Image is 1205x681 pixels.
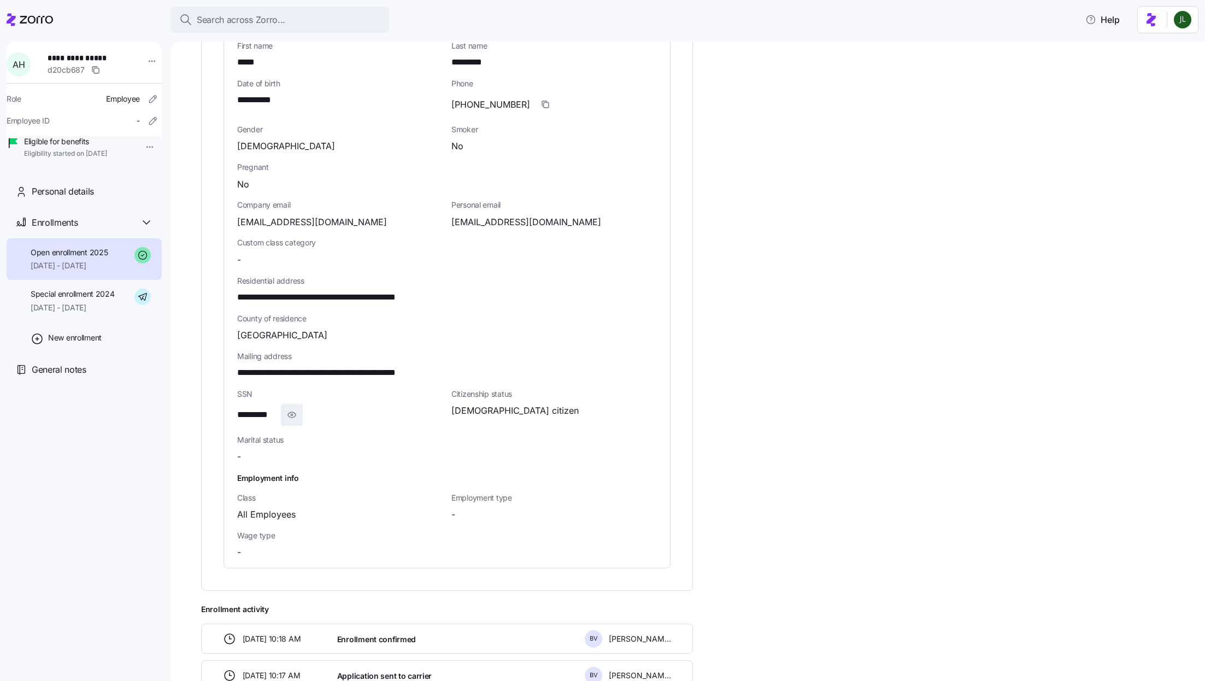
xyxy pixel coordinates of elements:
span: Pregnant [237,162,657,173]
span: Gender [237,124,443,135]
span: General notes [32,363,86,377]
span: First name [237,40,443,51]
span: No [237,178,249,191]
span: [GEOGRAPHIC_DATA] [237,328,327,342]
span: [EMAIL_ADDRESS][DOMAIN_NAME] [237,215,387,229]
span: B V [590,636,598,642]
button: Search across Zorro... [171,7,389,33]
span: Wage type [237,530,443,541]
img: d9b9d5af0451fe2f8c405234d2cf2198 [1174,11,1191,28]
span: [PHONE_NUMBER] [451,98,530,111]
h1: Employment info [237,472,657,484]
span: [PERSON_NAME] [609,670,671,681]
span: Personal email [451,199,657,210]
span: Open enrollment 2025 [31,247,108,258]
span: Enrollment confirmed [337,634,416,645]
span: New enrollment [48,332,102,343]
span: B V [590,672,598,678]
span: - [237,450,241,463]
span: County of residence [237,313,657,324]
span: Class [237,492,443,503]
span: Role [7,93,21,104]
button: Help [1077,9,1128,31]
span: [DATE] - [DATE] [31,302,115,313]
span: - [237,253,241,267]
span: Employee ID [7,115,50,126]
span: [DATE] 10:18 AM [243,633,301,644]
span: [EMAIL_ADDRESS][DOMAIN_NAME] [451,215,601,229]
span: Employee [106,93,140,104]
span: - [237,545,241,559]
span: Eligibility started on [DATE] [24,149,107,158]
span: - [451,508,455,521]
span: Phone [451,78,657,89]
span: [DATE] - [DATE] [31,260,108,271]
span: - [137,115,140,126]
span: Company email [237,199,443,210]
span: Custom class category [237,237,443,248]
span: A H [13,60,25,69]
span: Enrollment activity [201,604,693,615]
span: d20cb687 [48,64,85,75]
span: Help [1085,13,1120,26]
span: Enrollments [32,216,78,230]
span: Mailing address [237,351,657,362]
span: Employment type [451,492,657,503]
span: Smoker [451,124,657,135]
span: Search across Zorro... [197,13,285,27]
span: Special enrollment 2024 [31,289,115,300]
span: Marital status [237,435,443,445]
span: Eligible for benefits [24,136,107,147]
span: SSN [237,389,443,400]
span: No [451,139,463,153]
span: Citizenship status [451,389,657,400]
span: All Employees [237,508,296,521]
span: Date of birth [237,78,443,89]
span: [DEMOGRAPHIC_DATA] citizen [451,404,579,418]
span: Last name [451,40,657,51]
span: [DEMOGRAPHIC_DATA] [237,139,335,153]
span: [PERSON_NAME] [609,633,671,644]
span: Residential address [237,275,657,286]
span: Personal details [32,185,94,198]
span: [DATE] 10:17 AM [243,670,301,681]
